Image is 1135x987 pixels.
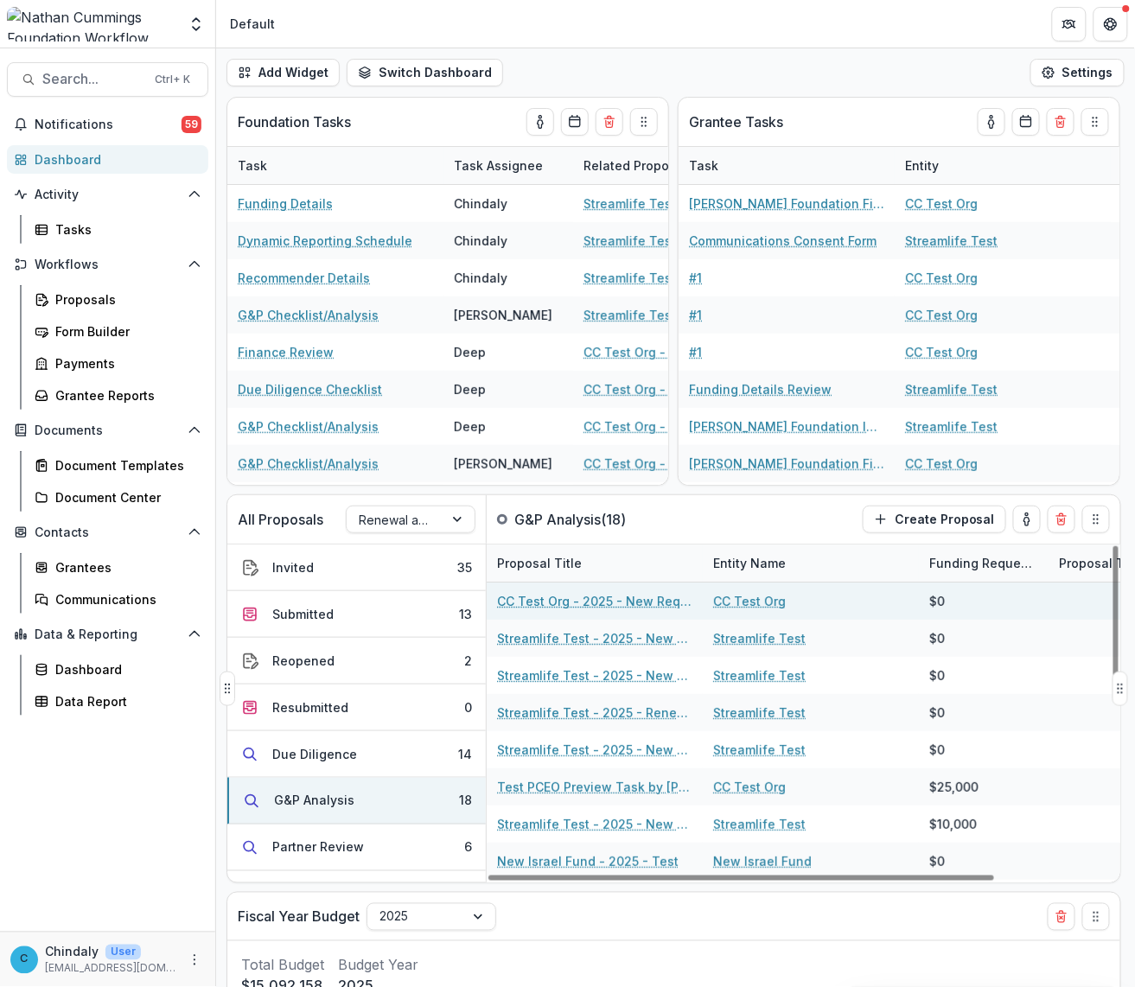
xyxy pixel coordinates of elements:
button: Partners [1052,7,1087,41]
button: Search... [7,62,208,97]
div: Tasks [55,220,194,239]
a: Streamlife Test - 2025 - Renewal Request Application [497,704,692,722]
div: Dashboard [35,150,194,169]
p: Chindaly [45,943,99,961]
div: 35 [457,558,472,576]
div: Chindaly [454,194,507,213]
button: Drag [1082,903,1110,931]
button: toggle-assigned-to-me [526,108,554,136]
button: toggle-assigned-to-me [1013,506,1041,533]
div: Payments [55,354,194,373]
button: Get Help [1094,7,1128,41]
div: G&P Analysis [274,792,354,810]
span: Workflows [35,258,181,272]
div: Entity Name [703,544,919,582]
nav: breadcrumb [223,11,282,36]
a: Streamlife Test [713,704,806,722]
button: Switch Dashboard [347,59,503,86]
a: Recommender Details [238,269,370,287]
a: CC Test Org [713,778,786,796]
p: User [105,945,141,960]
span: Activity [35,188,181,202]
div: $0 [929,592,945,610]
div: 0 [464,698,472,716]
button: Drag [630,108,658,136]
button: Resubmitted0 [227,685,486,731]
button: Create Proposal [863,506,1006,533]
button: Drag [1081,108,1109,136]
a: Test PCEO Preview Task by [PERSON_NAME] [497,778,692,796]
div: Ctrl + K [151,70,194,89]
p: Foundation Tasks [238,111,351,132]
p: Fiscal Year Budget [238,907,360,927]
p: Grantee Tasks [689,111,783,132]
a: CC Test Org - 2025 - New Request Application [497,592,692,610]
div: Funding Requested [919,544,1049,582]
a: Funding Details Review [689,380,832,398]
button: Calendar [1012,108,1040,136]
button: Drag [1113,672,1128,706]
div: Deep [454,417,486,436]
a: [PERSON_NAME] Foundation Final Report [689,194,884,213]
a: New Israel Fund [713,852,812,870]
div: Task Assignee [443,147,573,184]
button: Reopened2 [227,638,486,685]
div: Dashboard [55,660,194,678]
a: Communications [28,585,208,614]
div: Entity [895,147,1111,184]
div: Chindaly [454,269,507,287]
div: Task [227,147,443,184]
a: Proposals [28,285,208,314]
a: Streamlife Test [905,232,998,250]
a: CC Test Org - 2025 - New Request Application [583,343,779,361]
div: 6 [464,838,472,856]
div: $0 [929,704,945,722]
button: Submitted13 [227,591,486,638]
div: Entity Name [703,554,796,572]
button: Open entity switcher [184,7,208,41]
a: Document Center [28,483,208,512]
a: Streamlife Test - 2025 - New Request Application [497,629,692,647]
div: [PERSON_NAME] [454,306,552,324]
button: Delete card [1047,108,1074,136]
div: Default [230,15,275,33]
div: Funding Requested [919,554,1049,572]
div: Reopened [272,652,335,670]
a: Grantee Reports [28,381,208,410]
button: Notifications59 [7,111,208,138]
button: Drag [220,672,235,706]
a: Streamlife Test - 2025 - Renewal/Exit Grant Call Questions [583,232,779,250]
img: Nathan Cummings Foundation Workflow Sandbox logo [7,7,177,41]
a: CC Test Org [905,306,978,324]
button: Drag [1082,506,1110,533]
div: Related Proposal [573,156,698,175]
div: Chindaly [21,954,29,965]
a: Due Diligence Checklist [238,380,382,398]
a: Streamlife Test - 2025 - Renewal/Exit Grant Call Questions [583,194,779,213]
div: Invited [272,558,314,576]
div: Grantee Reports [55,386,194,404]
button: Open Workflows [7,251,208,278]
button: Delete card [1048,903,1075,931]
div: Related Proposal [573,147,789,184]
button: Delete card [596,108,623,136]
button: Open Data & Reporting [7,621,208,648]
a: CC Test Org [905,343,978,361]
div: Due Diligence [272,745,357,763]
p: [EMAIL_ADDRESS][DOMAIN_NAME] [45,961,177,977]
span: Search... [42,71,144,87]
a: Payments [28,349,208,378]
button: G&P Analysis18 [227,778,486,825]
div: 2 [464,652,472,670]
button: Due Diligence14 [227,731,486,778]
div: $25,000 [929,778,979,796]
a: Form Builder [28,317,208,346]
div: 13 [459,605,472,623]
span: 59 [182,116,201,133]
a: Data Report [28,687,208,716]
button: Invited35 [227,544,486,591]
div: Communications [55,590,194,608]
button: More [184,950,205,971]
